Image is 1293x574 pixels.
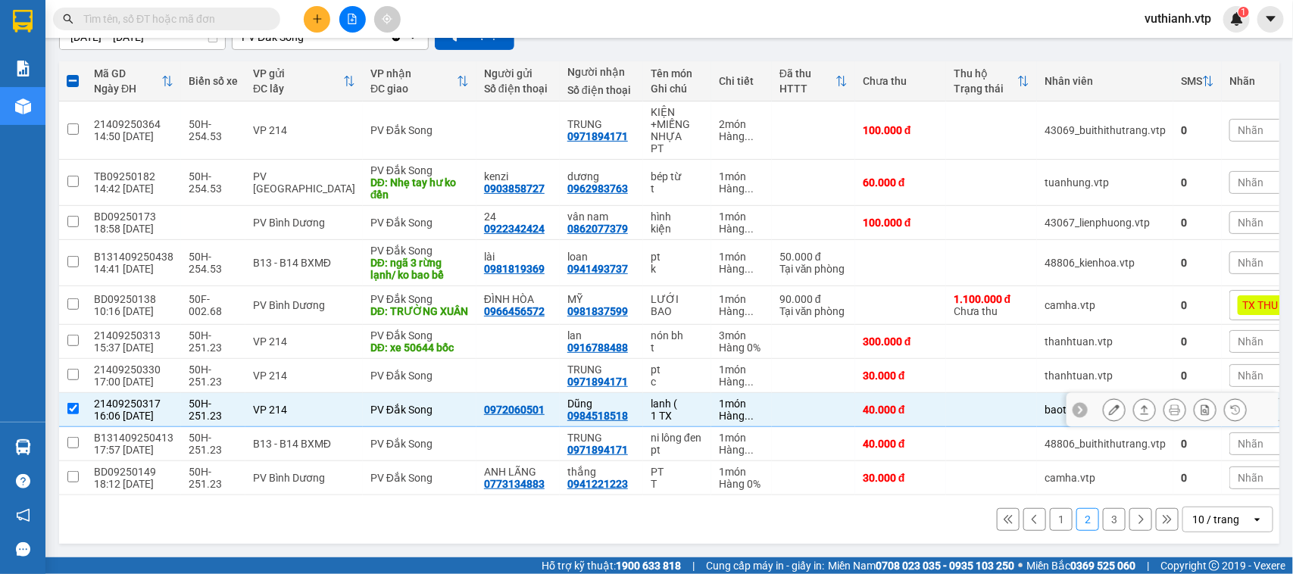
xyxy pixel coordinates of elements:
div: 50H-251.23 [189,398,238,422]
div: Người nhận [567,66,636,78]
div: Tại văn phòng [779,263,848,275]
div: ĐC giao [370,83,457,95]
div: 0972060501 [484,404,545,416]
div: 1.100.000 đ [954,293,1029,305]
span: notification [16,508,30,523]
span: search [63,14,73,24]
span: ... [745,263,754,275]
div: MỸ [567,293,636,305]
span: Nhãn [1238,124,1263,136]
div: thanhtuan.vtp [1045,370,1166,382]
div: B13 - B14 BXMĐ [253,257,355,269]
div: 0 [1181,438,1214,450]
div: 17:57 [DATE] [94,444,173,456]
button: 1 [1050,508,1073,531]
div: t [651,342,704,354]
div: camha.vtp [1045,299,1166,311]
button: plus [304,6,330,33]
button: caret-down [1257,6,1284,33]
div: 0 [1181,370,1214,382]
div: Hàng thông thường [719,410,764,422]
div: 48806_buithithutrang.vtp [1045,438,1166,450]
span: ... [745,444,754,456]
div: Tại văn phòng [779,305,848,317]
div: thanhtuan.vtp [1045,335,1166,348]
div: HTTT [779,83,835,95]
th: Toggle SortBy [245,61,363,101]
div: 18:58 [DATE] [94,223,173,235]
div: VP gửi [253,67,343,80]
div: PV Đắk Song [370,217,469,229]
div: 40.000 đ [863,438,939,450]
th: Toggle SortBy [946,61,1037,101]
div: 1 món [719,466,764,478]
div: PT [651,142,704,154]
div: 0 [1181,217,1214,229]
div: 21409250364 [94,118,173,130]
div: VP nhận [370,67,457,80]
div: 0971894171 [567,130,628,142]
div: nón bh [651,329,704,342]
div: 1 món [719,398,764,410]
span: Nhãn [1238,257,1263,269]
div: Hàng thông thường [719,263,764,275]
div: Hàng 0% [719,478,764,490]
div: pt [651,363,704,376]
div: 17:00 [DATE] [94,376,173,388]
div: 40.000 đ [863,404,939,416]
div: Chưa thu [954,293,1029,317]
div: TB09250182 [94,170,173,182]
div: TRUNG [567,432,636,444]
div: Số điện thoại [567,84,636,96]
div: ANH LÃNG [484,466,552,478]
div: B131409250413 [94,432,173,444]
div: Hàng 0% [719,342,764,354]
span: file-add [347,14,358,24]
img: icon-new-feature [1230,12,1244,26]
div: PV Bình Dương [253,217,355,229]
div: Biển số xe [189,75,238,87]
button: 3 [1103,508,1126,531]
div: 0922342424 [484,223,545,235]
img: solution-icon [15,61,31,76]
div: Hàng thông thường [719,444,764,456]
div: 50H-251.23 [189,363,238,388]
div: 0 [1181,299,1214,311]
div: 0 [1181,124,1214,136]
div: lanh ( [651,398,704,410]
div: 50H-251.23 [189,466,238,490]
strong: 0369 525 060 [1070,560,1135,572]
div: 14:41 [DATE] [94,263,173,275]
div: 50F-002.68 [189,293,238,317]
th: Toggle SortBy [772,61,855,101]
div: lan [567,329,636,342]
div: 1 món [719,170,764,182]
div: hình [651,211,704,223]
span: Nhãn [1238,176,1263,189]
div: Hàng thông thường [719,376,764,388]
span: caret-down [1264,12,1278,26]
span: Miền Nam [828,557,1014,574]
div: Người gửi [484,67,552,80]
div: 21409250317 [94,398,173,410]
div: 21409250330 [94,363,173,376]
div: 10 / trang [1192,512,1239,527]
div: 0773134883 [484,478,545,490]
div: 100.000 đ [863,217,939,229]
th: Toggle SortBy [363,61,476,101]
div: 0984518518 [567,410,628,422]
div: 300.000 đ [863,335,939,348]
div: PV Đắk Song [370,472,469,484]
div: SMS [1181,75,1202,87]
div: ni lông đen [651,432,704,444]
button: 2 [1076,508,1099,531]
div: loan [567,251,636,263]
span: vuthianh.vtp [1132,9,1223,28]
div: 1 món [719,251,764,263]
div: T [651,478,704,490]
div: VP 214 [253,124,355,136]
div: Giao hàng [1133,398,1156,421]
div: Trạng thái [954,83,1017,95]
img: warehouse-icon [15,98,31,114]
div: PT [651,466,704,478]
